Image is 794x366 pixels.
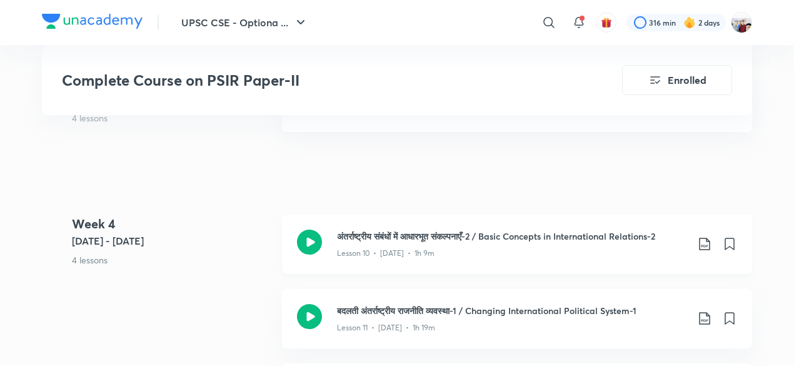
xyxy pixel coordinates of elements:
img: km swarthi [731,12,752,33]
img: Company Logo [42,14,143,29]
h3: अंतर्राष्ट्रीय संबंधों में आधारभूत संकल्पनाएँ-2 / Basic Concepts in International Relations-2 [337,230,687,243]
button: Enrolled [622,65,732,95]
p: 4 lessons [72,253,272,267]
img: avatar [601,17,612,28]
h3: बदलती अंतर्राष्ट्रीय राजनीति व्यवस्था-1 / Changing International Political System-1 [337,304,687,317]
h4: Week 4 [72,215,272,233]
button: avatar [596,13,616,33]
a: बदलती अंतर्राष्ट्रीय राजनीति व्यवस्था-1 / Changing International Political System-1Lesson 11 • [D... [282,289,752,363]
h5: [DATE] - [DATE] [72,233,272,248]
img: streak [683,16,696,29]
h3: Complete Course on PSIR Paper-II [62,71,551,89]
p: Lesson 11 • [DATE] • 1h 19m [337,322,435,333]
a: Company Logo [42,14,143,32]
a: अंतर्राष्ट्रीय संबंधों में आधारभूत संकल्पनाएँ-2 / Basic Concepts in International Relations-2Less... [282,215,752,289]
p: Lesson 10 • [DATE] • 1h 9m [337,248,435,259]
p: 4 lessons [72,111,272,125]
button: UPSC CSE - Optiona ... [174,10,316,35]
